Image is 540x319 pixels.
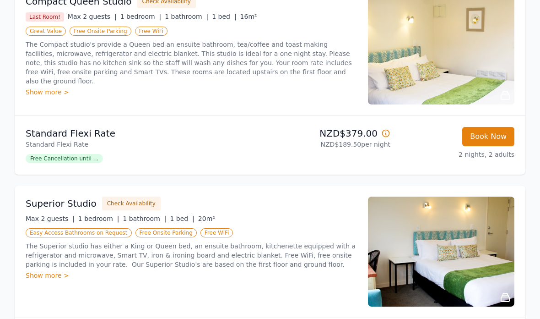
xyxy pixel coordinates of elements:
[26,88,357,97] div: Show more >
[26,215,75,222] span: Max 2 guests |
[462,127,514,146] button: Book Now
[26,271,357,280] div: Show more >
[212,13,236,20] span: 1 bed |
[26,140,266,149] p: Standard Flexi Rate
[102,197,161,210] button: Check Availability
[26,228,132,237] span: Easy Access Bathrooms on Request
[200,228,233,237] span: Free WiFi
[198,215,215,222] span: 20m²
[165,13,208,20] span: 1 bathroom |
[78,215,119,222] span: 1 bedroom |
[68,13,117,20] span: Max 2 guests |
[123,215,166,222] span: 1 bathroom |
[70,27,131,36] span: Free Onsite Parking
[240,13,257,20] span: 16m²
[120,13,162,20] span: 1 bedroom |
[26,197,97,210] h3: Superior Studio
[26,27,66,36] span: Great Value
[26,40,357,86] p: The Compact studio's provide a Queen bed an ensuite bathroom, tea/coffee and toast making facilit...
[274,140,390,149] p: NZD$189.50 per night
[135,228,197,237] span: Free Onsite Parking
[274,127,390,140] p: NZD$379.00
[135,27,168,36] span: Free WiFi
[26,12,64,22] span: Last Room!
[398,150,514,159] p: 2 nights, 2 adults
[170,215,194,222] span: 1 bed |
[26,127,266,140] p: Standard Flexi Rate
[26,242,357,269] p: The Superior studio has either a King or Queen bed, an ensuite bathroom, kitchenette equipped wit...
[26,154,103,163] span: Free Cancellation until ...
